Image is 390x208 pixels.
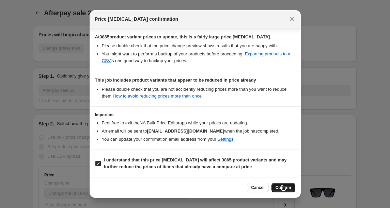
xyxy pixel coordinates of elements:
[113,93,202,99] a: How to avoid reducing prices more than once
[217,137,233,142] a: Settings
[102,120,295,126] li: Feel free to exit the NA Bulk Price Editor app while your prices are updating.
[251,185,264,190] span: Cancel
[102,136,295,143] li: You can update your confirmation email address from your .
[95,77,256,83] b: This job includes product variants that appear to be reduced in price already
[102,86,295,100] li: Please double check that you are not accidently reducing prices more than you want to reduce them
[95,112,295,118] h3: Important
[104,157,287,169] b: I understand that this price [MEDICAL_DATA] will affect 3865 product variants and may further red...
[95,16,178,22] span: Price [MEDICAL_DATA] confirmation
[95,34,271,39] b: At 3865 product variant prices to update, this is a fairly large price [MEDICAL_DATA].
[247,183,268,192] button: Cancel
[147,128,224,134] b: [EMAIL_ADDRESS][DOMAIN_NAME]
[287,14,297,24] button: Close
[102,128,295,135] li: An email will be sent to when the job has completed .
[102,51,295,64] li: You might want to perform a backup of your products before proceeding. is one good way to backup ...
[102,42,295,49] li: Please double check that the price change preview shows results that you are happy with.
